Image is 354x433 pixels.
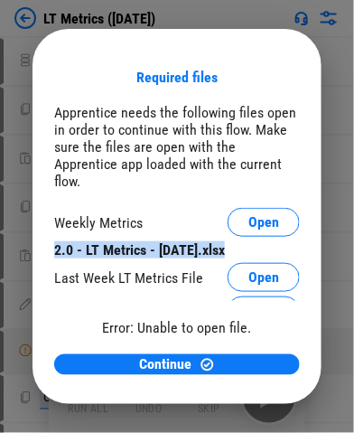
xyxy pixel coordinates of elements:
div: Weekly Metrics [54,214,143,231]
div: Required files [136,69,218,86]
span: Open [248,270,279,285]
button: Open [228,263,300,292]
div: 2.0 - LT Metrics - [DATE].xlsx [54,241,300,259]
span: Continue [140,358,192,372]
div: Error: Unable to open file. [103,319,252,336]
img: Continue [200,357,215,372]
div: Apprentice needs the following files open in order to continue with this flow. Make sure the file... [54,104,300,190]
span: Open [248,215,279,230]
div: Last Week LT Metrics File [54,269,203,287]
button: Open [228,297,300,325]
button: Open [228,208,300,237]
button: ContinueContinue [54,354,300,375]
